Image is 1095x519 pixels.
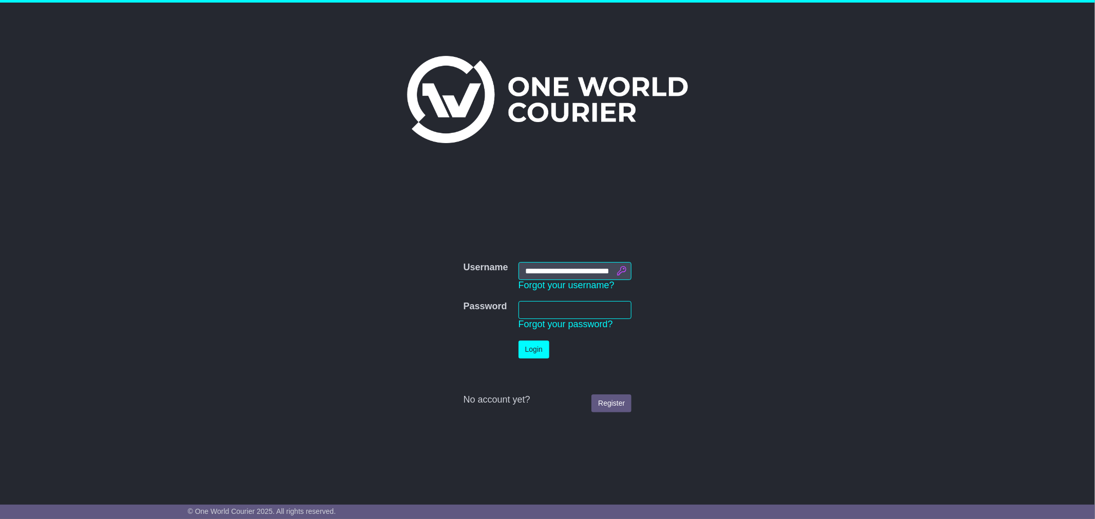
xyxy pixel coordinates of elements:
img: One World [407,56,687,143]
a: Forgot your username? [518,280,614,290]
div: No account yet? [464,394,632,406]
a: Forgot your password? [518,319,613,329]
button: Login [518,341,549,358]
span: © One World Courier 2025. All rights reserved. [188,507,336,515]
label: Username [464,262,508,273]
a: Register [591,394,631,412]
label: Password [464,301,507,312]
